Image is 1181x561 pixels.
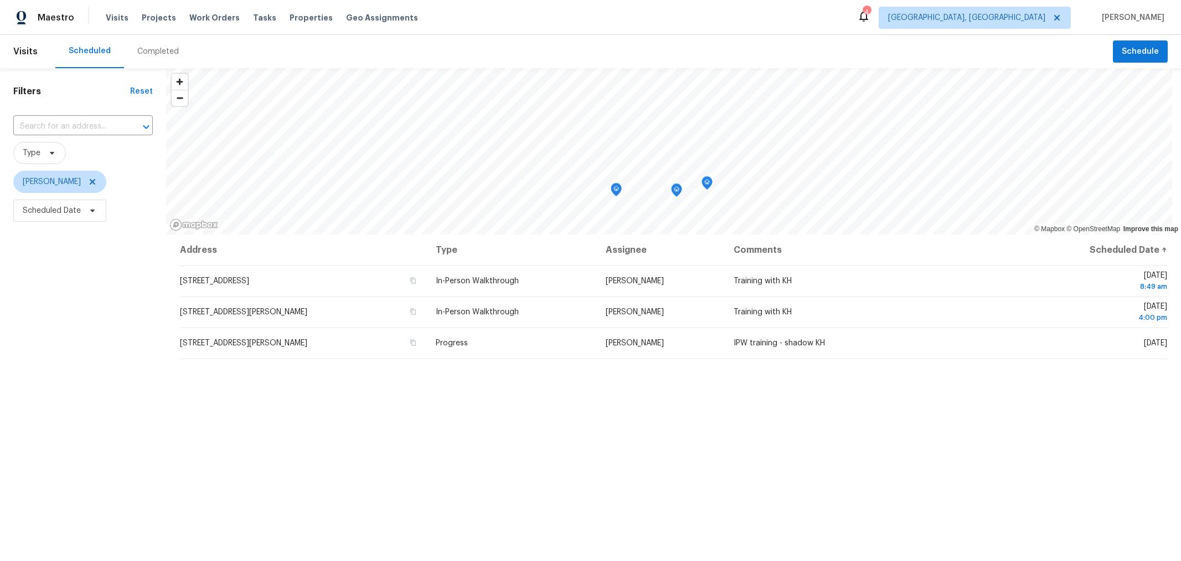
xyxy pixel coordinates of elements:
[1113,40,1168,63] button: Schedule
[180,308,307,316] span: [STREET_ADDRESS][PERSON_NAME]
[1144,339,1167,347] span: [DATE]
[172,90,188,106] button: Zoom out
[408,276,418,285] button: Copy Address
[436,339,468,347] span: Progress
[69,45,111,57] div: Scheduled
[1123,225,1178,233] a: Improve this map
[725,234,1022,266] th: Comments
[734,277,792,285] span: Training with KH
[23,205,81,216] span: Scheduled Date
[142,12,176,23] span: Projects
[1030,272,1167,292] span: [DATE]
[1122,45,1159,59] span: Schedule
[436,308,519,316] span: In-Person Walkthrough
[1021,234,1168,266] th: Scheduled Date ↑
[671,183,682,201] div: Map marker
[166,68,1172,234] canvas: Map
[23,176,81,187] span: [PERSON_NAME]
[888,12,1045,23] span: [GEOGRAPHIC_DATA], [GEOGRAPHIC_DATA]
[1034,225,1065,233] a: Mapbox
[346,12,418,23] span: Geo Assignments
[13,39,38,64] span: Visits
[13,118,122,135] input: Search for an address...
[606,339,664,347] span: [PERSON_NAME]
[606,277,664,285] span: [PERSON_NAME]
[130,86,153,97] div: Reset
[13,86,130,97] h1: Filters
[137,46,179,57] div: Completed
[863,7,870,18] div: 4
[1030,312,1167,323] div: 4:00 pm
[189,12,240,23] span: Work Orders
[1066,225,1120,233] a: OpenStreetMap
[23,147,40,159] span: Type
[597,234,725,266] th: Assignee
[253,14,276,22] span: Tasks
[408,338,418,348] button: Copy Address
[106,12,128,23] span: Visits
[172,74,188,90] button: Zoom in
[180,277,249,285] span: [STREET_ADDRESS]
[290,12,333,23] span: Properties
[38,12,74,23] span: Maestro
[734,308,792,316] span: Training with KH
[1097,12,1164,23] span: [PERSON_NAME]
[179,234,427,266] th: Address
[138,119,154,135] button: Open
[1030,281,1167,292] div: 8:49 am
[702,176,713,193] div: Map marker
[606,308,664,316] span: [PERSON_NAME]
[611,183,622,200] div: Map marker
[1030,303,1167,323] span: [DATE]
[427,234,597,266] th: Type
[436,277,519,285] span: In-Person Walkthrough
[169,218,218,231] a: Mapbox homepage
[734,339,825,347] span: IPW training - shadow KH
[180,339,307,347] span: [STREET_ADDRESS][PERSON_NAME]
